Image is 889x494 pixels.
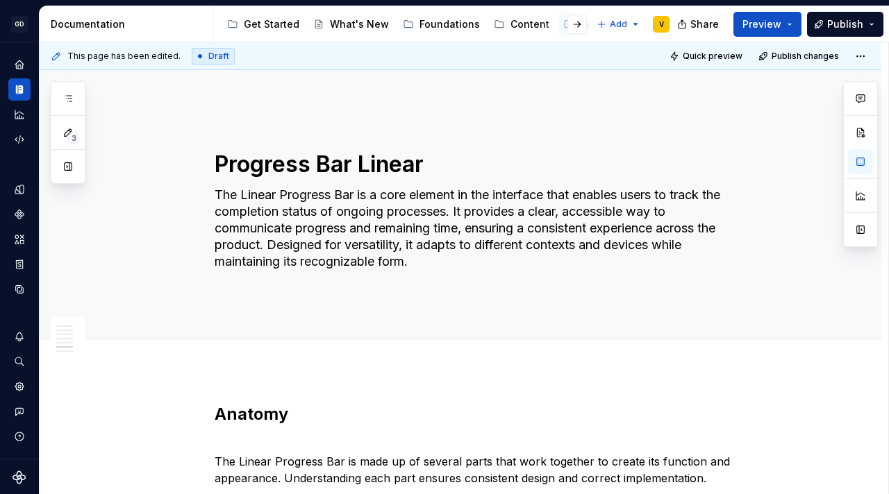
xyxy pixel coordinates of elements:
button: GD [3,9,36,39]
button: Contact support [8,400,31,423]
a: Documentation [8,78,31,101]
a: Get Started [222,13,305,35]
h2: Anatomy [215,403,740,425]
span: Publish [827,17,863,31]
span: Add [610,19,627,30]
div: Content [510,17,549,31]
textarea: Progress Bar Linear [212,148,737,181]
a: Code automation [8,128,31,151]
a: Settings [8,375,31,398]
span: Draft [208,51,229,62]
button: Publish changes [754,46,845,66]
button: Notifications [8,325,31,348]
button: Publish [807,12,883,37]
textarea: The Linear Progress Bar is a core element in the interface that enables users to track the comple... [212,184,737,273]
button: Search ⌘K [8,350,31,373]
div: What's New [330,17,389,31]
a: Foundations [397,13,485,35]
button: Share [670,12,728,37]
span: This page has been edited. [67,51,181,62]
span: Publish changes [772,51,839,62]
a: Components [8,203,31,225]
span: 3 [68,133,79,144]
div: Page tree [222,10,590,38]
span: Preview [742,17,781,31]
div: V [659,19,664,30]
div: Documentation [51,17,207,31]
div: GD [11,16,28,33]
a: Content [488,13,555,35]
button: Preview [733,12,801,37]
a: Analytics [8,103,31,126]
a: Home [8,53,31,76]
button: Add [592,15,645,34]
span: Quick preview [683,51,742,62]
div: Get Started [244,17,299,31]
span: Share [690,17,719,31]
a: Assets [8,228,31,250]
a: Data sources [8,278,31,300]
button: Quick preview [665,46,749,66]
a: Design tokens [8,178,31,201]
div: Foundations [419,17,480,31]
svg: Supernova Logo [13,470,26,484]
a: Storybook stories [8,253,31,275]
a: What's New [308,13,394,35]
